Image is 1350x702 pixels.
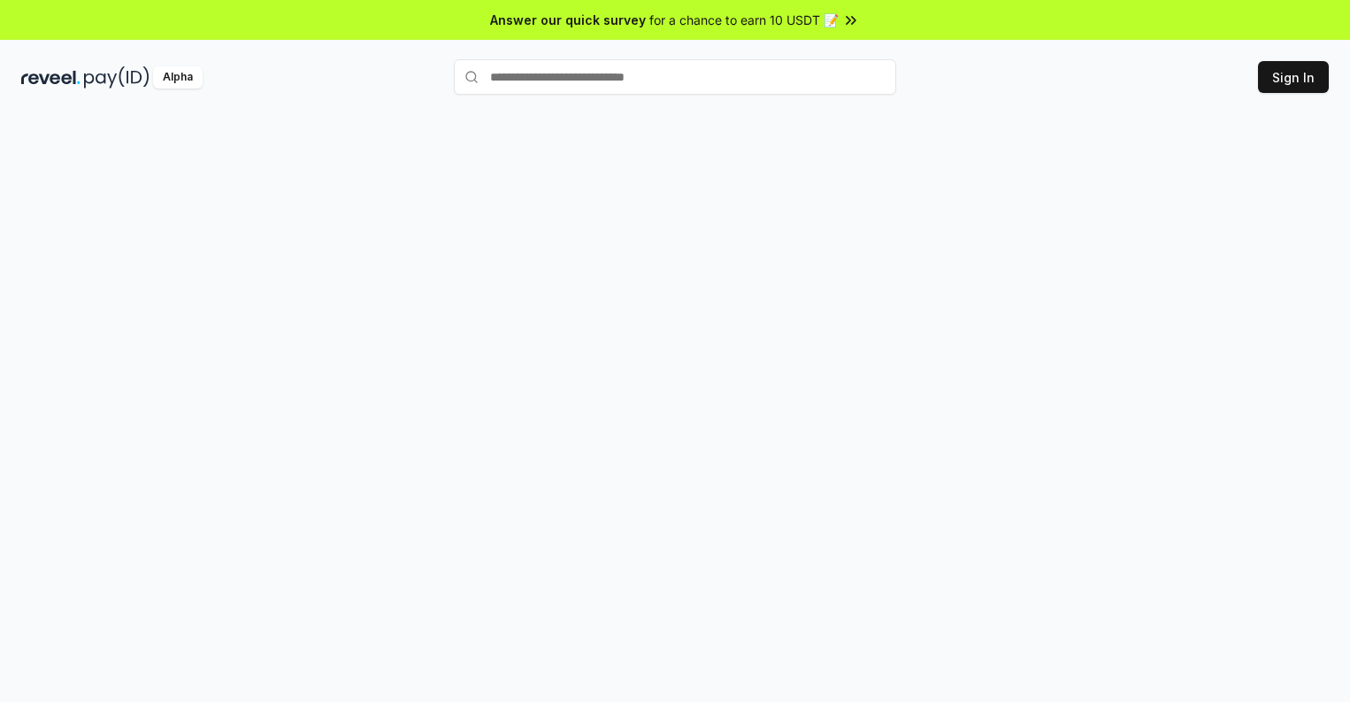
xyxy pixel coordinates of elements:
[84,66,150,89] img: pay_id
[1258,61,1329,93] button: Sign In
[490,11,646,29] span: Answer our quick survey
[21,66,81,89] img: reveel_dark
[153,66,203,89] div: Alpha
[649,11,839,29] span: for a chance to earn 10 USDT 📝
